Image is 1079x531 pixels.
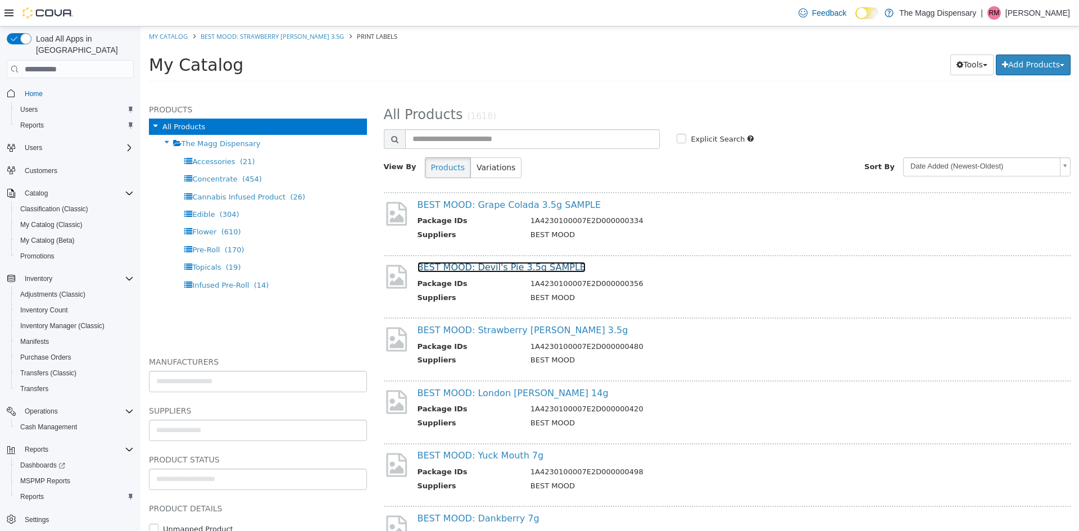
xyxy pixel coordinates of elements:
[284,131,330,152] button: Products
[243,362,269,389] img: missing-image.png
[16,459,70,472] a: Dashboards
[20,306,68,315] span: Inventory Count
[20,121,44,130] span: Reports
[277,503,382,517] th: Package IDs
[52,131,94,139] span: Accessories
[8,475,226,489] h5: Product Details
[20,86,134,100] span: Home
[81,201,101,210] span: (610)
[60,6,203,14] a: BEST MOOD: Strawberry [PERSON_NAME] 3.5g
[277,454,382,468] th: Suppliers
[20,164,62,178] a: Customers
[25,407,58,416] span: Operations
[277,235,445,246] a: BEST MOOD: Devil's Pie 3.5g SAMPLE
[16,119,48,132] a: Reports
[16,218,87,232] a: My Catalog (Classic)
[25,166,57,175] span: Customers
[11,201,138,217] button: Classification (Classic)
[22,96,65,105] span: All Products
[16,288,90,301] a: Adjustments (Classic)
[20,461,65,470] span: Dashboards
[16,366,134,380] span: Transfers (Classic)
[547,107,604,119] label: Explicit Search
[52,166,145,175] span: Cannabis Infused Product
[102,148,121,157] span: (454)
[277,203,382,217] th: Suppliers
[16,382,53,396] a: Transfers
[20,187,52,200] button: Catalog
[16,351,134,364] span: Purchase Orders
[16,303,134,317] span: Inventory Count
[243,487,269,515] img: missing-image.png
[52,184,74,192] span: Edible
[16,335,53,348] a: Manifests
[8,378,226,391] h5: Suppliers
[899,6,976,20] p: The Magg Dispensary
[20,252,55,261] span: Promotions
[22,7,73,19] img: Cova
[16,490,134,503] span: Reports
[810,28,853,49] button: Tools
[724,136,754,144] span: Sort By
[25,515,49,524] span: Settings
[855,28,930,49] button: Add Products
[8,76,226,90] h5: Products
[25,274,52,283] span: Inventory
[16,119,134,132] span: Reports
[277,391,382,405] th: Suppliers
[277,328,382,342] th: Suppliers
[16,249,59,263] a: Promotions
[52,219,79,228] span: Pre-Roll
[20,272,134,285] span: Inventory
[25,89,43,98] span: Home
[987,6,1001,20] div: Rebecca Mays
[16,420,81,434] a: Cash Management
[20,513,53,527] a: Settings
[855,19,856,20] span: Dark Mode
[41,113,120,121] span: The Magg Dispensary
[382,203,905,217] td: BEST MOOD
[16,382,134,396] span: Transfers
[16,202,134,216] span: Classification (Classic)
[52,237,80,245] span: Topicals
[277,315,382,329] th: Package IDs
[11,457,138,473] a: Dashboards
[277,377,382,391] th: Package IDs
[277,424,404,434] a: BEST MOOD: Yuck Mouth 7g
[11,419,138,435] button: Cash Management
[11,248,138,264] button: Promotions
[8,29,103,48] span: My Catalog
[2,511,138,528] button: Settings
[99,131,115,139] span: (21)
[20,337,49,346] span: Manifests
[8,329,226,342] h5: Manufacturers
[812,7,846,19] span: Feedback
[16,335,134,348] span: Manifests
[16,234,134,247] span: My Catalog (Beta)
[52,201,76,210] span: Flower
[20,164,134,178] span: Customers
[20,187,134,200] span: Catalog
[11,365,138,381] button: Transfers (Classic)
[243,237,269,264] img: missing-image.png
[11,473,138,489] button: MSPMP Reports
[16,351,76,364] a: Purchase Orders
[20,476,70,485] span: MSPMP Reports
[16,319,109,333] a: Inventory Manager (Classic)
[382,266,905,280] td: BEST MOOD
[149,166,165,175] span: (26)
[981,6,983,20] p: |
[20,272,57,285] button: Inventory
[382,377,905,391] td: 1A4230100007E2D000000420
[20,105,38,114] span: Users
[25,143,42,152] span: Users
[382,315,905,329] td: 1A4230100007E2D000000480
[2,162,138,179] button: Customers
[20,423,77,432] span: Cash Management
[277,189,382,203] th: Package IDs
[20,384,48,393] span: Transfers
[243,136,276,144] span: View By
[20,369,76,378] span: Transfers (Classic)
[20,205,88,214] span: Classification (Classic)
[382,454,905,468] td: BEST MOOD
